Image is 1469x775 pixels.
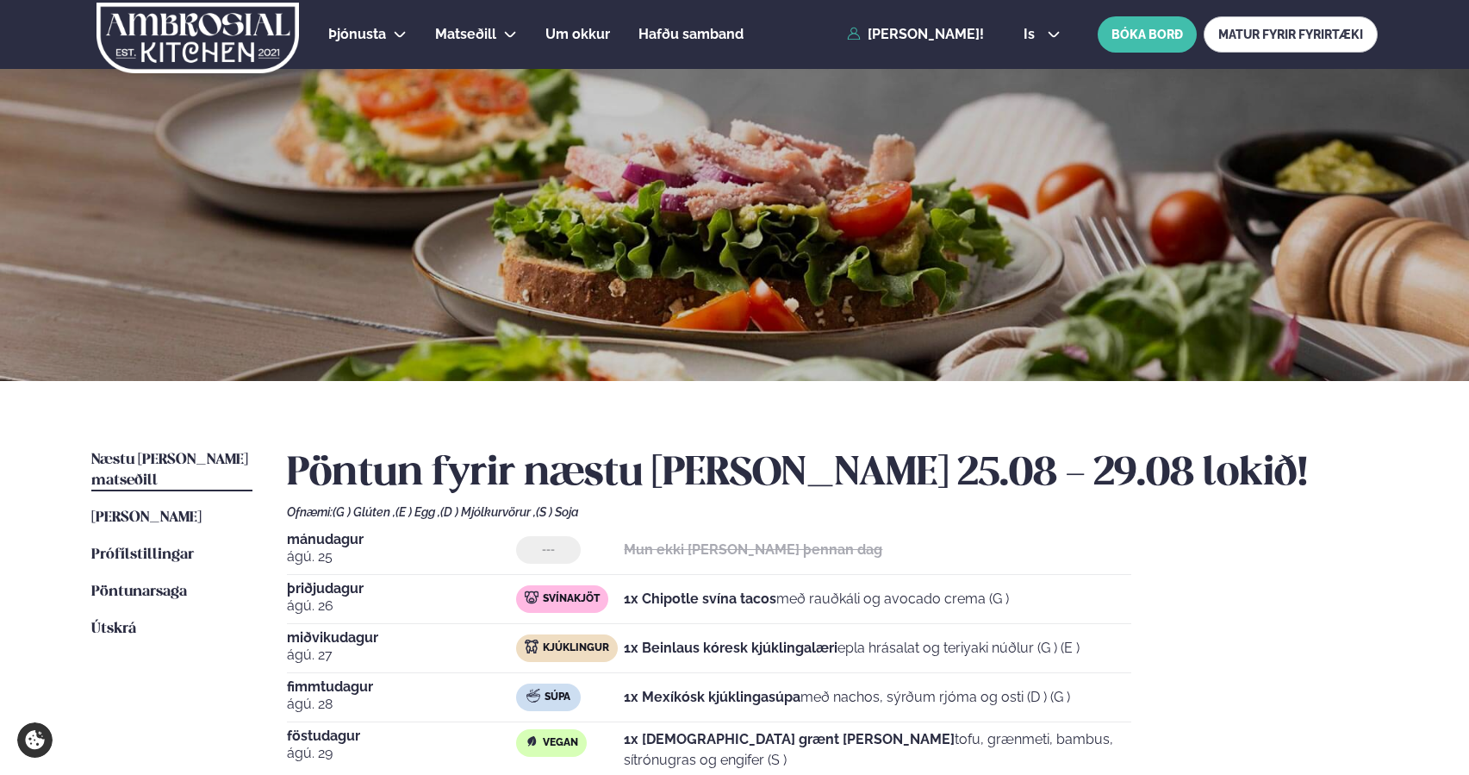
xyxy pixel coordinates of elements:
span: Þjónusta [328,26,386,42]
span: ágú. 25 [287,547,516,567]
img: Vegan.svg [525,734,538,748]
span: Matseðill [435,26,496,42]
span: fimmtudagur [287,680,516,694]
span: (S ) Soja [536,505,579,519]
span: (E ) Egg , [395,505,440,519]
img: logo [95,3,301,73]
p: tofu, grænmeti, bambus, sítrónugras og engifer (S ) [624,729,1131,771]
span: is [1024,28,1040,41]
a: Næstu [PERSON_NAME] matseðill [91,450,252,491]
button: is [1010,28,1074,41]
span: ágú. 26 [287,596,516,616]
p: epla hrásalat og teriyaki núðlur (G ) (E ) [624,638,1080,659]
a: Matseðill [435,24,496,45]
button: BÓKA BORÐ [1098,16,1197,53]
span: Prófílstillingar [91,547,194,562]
a: [PERSON_NAME]! [847,27,984,42]
span: Súpa [545,691,570,704]
span: ágú. 27 [287,645,516,666]
span: föstudagur [287,729,516,743]
span: Svínakjöt [543,592,600,606]
h2: Pöntun fyrir næstu [PERSON_NAME] 25.08 - 29.08 lokið! [287,450,1378,498]
span: Næstu [PERSON_NAME] matseðill [91,453,248,488]
a: Prófílstillingar [91,545,194,566]
span: Um okkur [545,26,610,42]
span: mánudagur [287,533,516,547]
strong: 1x Beinlaus kóresk kjúklingalæri [624,640,837,656]
strong: Mun ekki [PERSON_NAME] þennan dag [624,541,882,558]
strong: 1x [DEMOGRAPHIC_DATA] grænt [PERSON_NAME] [624,731,955,747]
p: með nachos, sýrðum rjóma og osti (D ) (G ) [624,687,1070,708]
span: ágú. 29 [287,743,516,764]
span: Kjúklingur [543,641,609,655]
a: Útskrá [91,619,136,640]
span: (G ) Glúten , [333,505,395,519]
span: Vegan [543,736,578,750]
span: miðvikudagur [287,631,516,645]
span: ágú. 28 [287,694,516,715]
span: (D ) Mjólkurvörur , [440,505,536,519]
div: Ofnæmi: [287,505,1378,519]
strong: 1x Chipotle svína tacos [624,591,776,607]
a: Pöntunarsaga [91,582,187,603]
a: Cookie settings [17,722,53,758]
a: [PERSON_NAME] [91,508,202,528]
span: þriðjudagur [287,582,516,596]
span: Útskrá [91,622,136,636]
a: MATUR FYRIR FYRIRTÆKI [1204,16,1378,53]
img: pork.svg [525,591,538,604]
a: Hafðu samband [638,24,744,45]
span: Pöntunarsaga [91,584,187,599]
span: Hafðu samband [638,26,744,42]
p: með rauðkáli og avocado crema (G ) [624,589,1009,609]
span: [PERSON_NAME] [91,510,202,525]
span: --- [542,543,555,557]
img: soup.svg [526,689,540,703]
strong: 1x Mexíkósk kjúklingasúpa [624,689,800,705]
a: Þjónusta [328,24,386,45]
a: Um okkur [545,24,610,45]
img: chicken.svg [525,640,538,653]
